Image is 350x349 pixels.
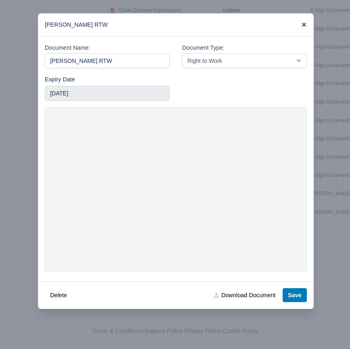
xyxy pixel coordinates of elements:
button: Delete [45,288,72,302]
label: Document Name: [45,43,90,53]
label: Expiry Date [45,75,75,84]
label: Document Type: [182,43,224,53]
iframe: Chat Widget [203,254,350,349]
div: [PERSON_NAME] RTW [38,14,313,37]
